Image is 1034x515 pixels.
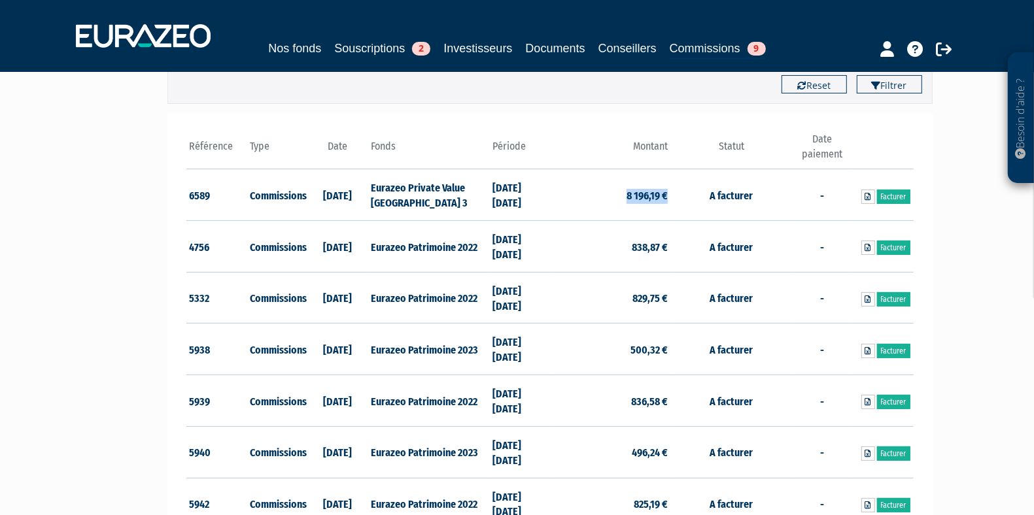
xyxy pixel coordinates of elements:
td: 829,75 € [550,272,671,324]
td: [DATE] [307,169,368,221]
a: Souscriptions2 [334,39,430,58]
td: Commissions [247,221,307,273]
td: - [792,375,853,427]
th: Type [247,132,307,169]
td: [DATE] [307,272,368,324]
td: Commissions [247,324,307,375]
td: Eurazeo Patrimoine 2022 [368,375,489,427]
td: 4756 [186,221,247,273]
td: 838,87 € [550,221,671,273]
a: Investisseurs [443,39,512,58]
th: Référence [186,132,247,169]
td: 836,58 € [550,375,671,427]
td: [DATE] [DATE] [489,272,550,324]
th: Date [307,132,368,169]
td: [DATE] [DATE] [489,324,550,375]
td: 500,32 € [550,324,671,375]
td: Commissions [247,272,307,324]
td: 5939 [186,375,247,427]
a: Facturer [877,241,910,255]
td: 5940 [186,426,247,478]
td: Commissions [247,375,307,427]
p: Besoin d'aide ? [1014,59,1029,177]
td: Eurazeo Patrimoine 2022 [368,221,489,273]
td: - [792,169,853,221]
td: Eurazeo Patrimoine 2023 [368,324,489,375]
th: Fonds [368,132,489,169]
th: Montant [550,132,671,169]
a: Documents [526,39,585,58]
td: - [792,272,853,324]
td: Commissions [247,426,307,478]
a: Nos fonds [268,39,321,58]
a: Facturer [877,446,910,461]
td: A facturer [671,375,792,427]
td: [DATE] [307,375,368,427]
span: 2 [412,42,430,56]
td: [DATE] [DATE] [489,221,550,273]
span: 9 [748,42,766,56]
a: Facturer [877,190,910,204]
td: A facturer [671,169,792,221]
td: A facturer [671,324,792,375]
td: 6589 [186,169,247,221]
th: Statut [671,132,792,169]
a: Commissions9 [670,39,766,59]
td: Eurazeo Private Value [GEOGRAPHIC_DATA] 3 [368,169,489,221]
td: [DATE] [DATE] [489,426,550,478]
td: [DATE] [DATE] [489,375,550,427]
td: A facturer [671,221,792,273]
td: [DATE] [DATE] [489,169,550,221]
td: A facturer [671,272,792,324]
td: [DATE] [307,426,368,478]
td: 5332 [186,272,247,324]
button: Reset [782,75,847,93]
a: Conseillers [598,39,657,58]
a: Facturer [877,344,910,358]
td: 8 196,19 € [550,169,671,221]
td: [DATE] [307,324,368,375]
a: Facturer [877,292,910,307]
td: 496,24 € [550,426,671,478]
a: Facturer [877,498,910,512]
td: - [792,324,853,375]
td: 5938 [186,324,247,375]
th: Période [489,132,550,169]
td: Commissions [247,169,307,221]
th: Date paiement [792,132,853,169]
td: Eurazeo Patrimoine 2022 [368,272,489,324]
td: A facturer [671,426,792,478]
img: 1732889491-logotype_eurazeo_blanc_rvb.png [76,24,211,48]
td: - [792,221,853,273]
a: Facturer [877,395,910,409]
td: Eurazeo Patrimoine 2023 [368,426,489,478]
td: [DATE] [307,221,368,273]
button: Filtrer [857,75,922,93]
td: - [792,426,853,478]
